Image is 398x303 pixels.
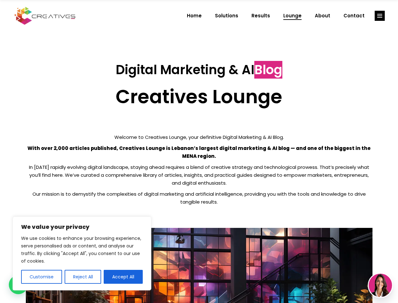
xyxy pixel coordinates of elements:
[21,270,62,284] button: Customise
[251,8,270,24] span: Results
[26,62,372,77] h3: Digital Marketing & AI
[65,270,101,284] button: Reject All
[26,163,372,187] p: In [DATE] rapidly evolving digital landscape, staying ahead requires a blend of creative strategy...
[180,8,208,24] a: Home
[254,61,282,79] span: Blog
[337,8,371,24] a: Contact
[26,133,372,141] p: Welcome to Creatives Lounge, your definitive Digital Marketing & AI Blog.
[27,145,371,159] strong: With over 2,000 articles published, Creatives Lounge is Lebanon’s largest digital marketing & AI ...
[308,8,337,24] a: About
[277,8,308,24] a: Lounge
[21,235,143,265] p: We use cookies to enhance your browsing experience, serve personalised ads or content, and analys...
[13,217,151,290] div: We value your privacy
[13,6,77,26] img: Creatives
[343,8,365,24] span: Contact
[315,8,330,24] span: About
[104,270,143,284] button: Accept All
[245,8,277,24] a: Results
[369,274,392,297] img: agent
[9,275,28,294] div: WhatsApp contact
[21,223,143,231] p: We value your privacy
[283,8,302,24] span: Lounge
[26,85,372,108] h2: Creatives Lounge
[187,8,202,24] span: Home
[375,11,385,21] a: link
[215,8,238,24] span: Solutions
[26,190,372,206] p: Our mission is to demystify the complexities of digital marketing and artificial intelligence, pr...
[208,8,245,24] a: Solutions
